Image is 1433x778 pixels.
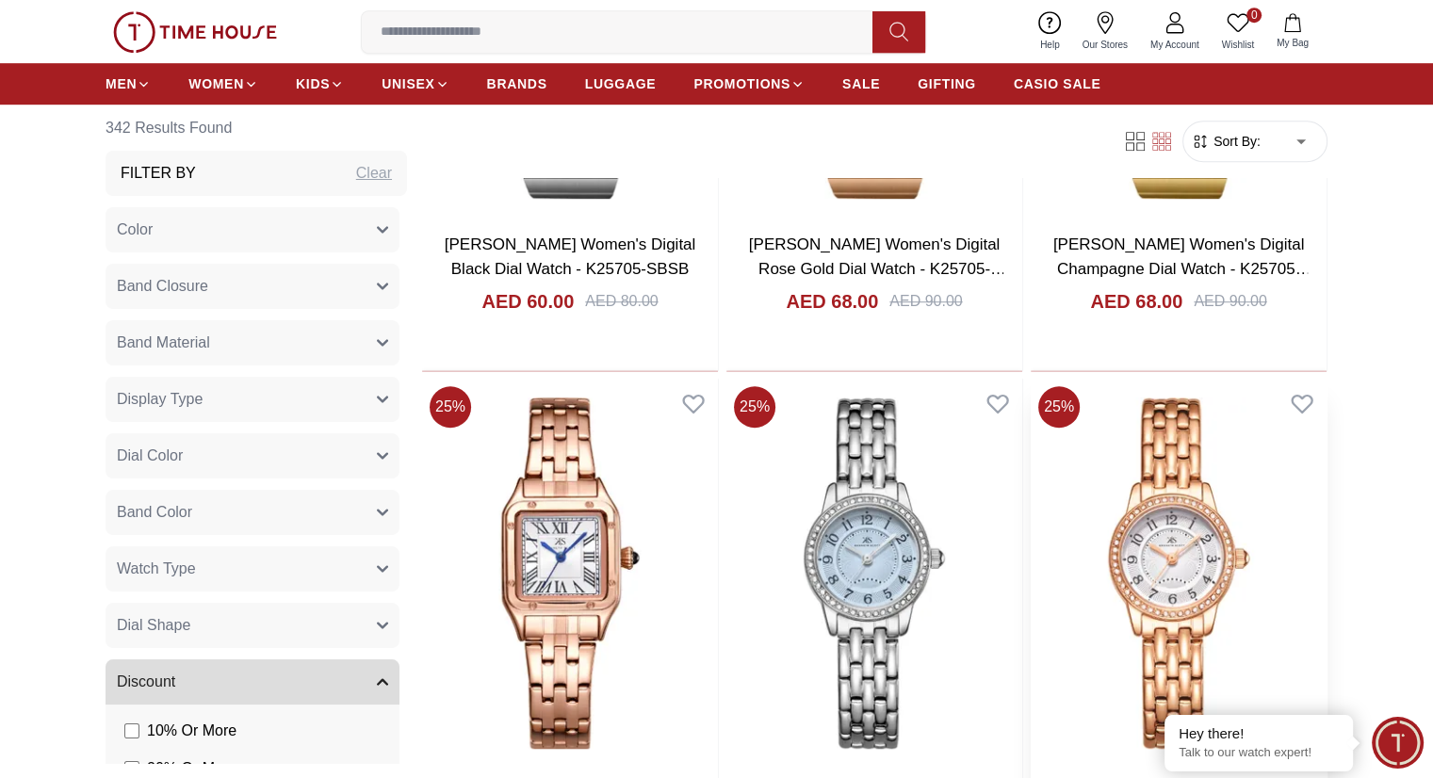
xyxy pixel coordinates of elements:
[1038,386,1080,428] span: 25 %
[296,67,344,101] a: KIDS
[106,433,399,478] button: Dial Color
[726,379,1022,768] img: Kenneth Scott Women's Analog Light Blue Dial Watch - K25511-SBSL
[188,74,244,93] span: WOMEN
[1179,745,1339,761] p: Talk to our watch expert!
[1090,288,1182,315] h4: AED 68.00
[106,264,399,309] button: Band Closure
[117,388,203,411] span: Display Type
[1071,8,1139,56] a: Our Stores
[188,67,258,101] a: WOMEN
[296,74,330,93] span: KIDS
[147,720,236,742] span: 10 % Or More
[124,723,139,738] input: 10% Or More
[117,332,210,354] span: Band Material
[1031,379,1327,768] img: Kenneth Scott Women's Analog White Dial Watch - K25511-RBKW
[356,162,392,185] div: Clear
[430,386,471,428] span: 25 %
[1029,8,1071,56] a: Help
[124,761,139,776] input: 20% Or More
[585,290,658,313] div: AED 80.00
[585,74,657,93] span: LUGGAGE
[1014,74,1101,93] span: CASIO SALE
[693,74,790,93] span: PROMOTIONS
[117,558,196,580] span: Watch Type
[842,74,880,93] span: SALE
[117,614,190,637] span: Dial Shape
[1211,8,1265,56] a: 0Wishlist
[1014,67,1101,101] a: CASIO SALE
[106,546,399,592] button: Watch Type
[106,320,399,365] button: Band Material
[106,377,399,422] button: Display Type
[1269,36,1316,50] span: My Bag
[734,386,775,428] span: 25 %
[918,74,976,93] span: GIFTING
[1053,235,1311,301] a: [PERSON_NAME] Women's Digital Champagne Dial Watch - K25705-GBGC
[1214,38,1262,52] span: Wishlist
[918,67,976,101] a: GIFTING
[106,67,151,101] a: MEN
[382,67,448,101] a: UNISEX
[749,235,1006,301] a: [PERSON_NAME] Women's Digital Rose Gold Dial Watch - K25705-RBKK
[693,67,805,101] a: PROMOTIONS
[889,290,962,313] div: AED 90.00
[1179,724,1339,743] div: Hey there!
[1246,8,1262,23] span: 0
[121,162,196,185] h3: Filter By
[842,67,880,101] a: SALE
[117,445,183,467] span: Dial Color
[382,74,434,93] span: UNISEX
[786,288,878,315] h4: AED 68.00
[1265,9,1320,54] button: My Bag
[113,11,277,53] img: ...
[585,67,657,101] a: LUGGAGE
[1372,717,1424,769] div: Chat Widget
[1194,290,1266,313] div: AED 90.00
[487,67,547,101] a: BRANDS
[481,288,574,315] h4: AED 60.00
[1143,38,1207,52] span: My Account
[106,105,407,151] h6: 342 Results Found
[422,379,718,768] img: Kenneth Scott Women's Analog White Dial Watch - K25512-RBKW
[1191,132,1261,151] button: Sort By:
[117,671,175,693] span: Discount
[106,659,399,705] button: Discount
[106,74,137,93] span: MEN
[106,603,399,648] button: Dial Shape
[445,235,696,278] a: [PERSON_NAME] Women's Digital Black Dial Watch - K25705-SBSB
[1210,132,1261,151] span: Sort By:
[487,74,547,93] span: BRANDS
[1033,38,1067,52] span: Help
[117,219,153,241] span: Color
[117,275,208,298] span: Band Closure
[117,501,192,524] span: Band Color
[1075,38,1135,52] span: Our Stores
[106,490,399,535] button: Band Color
[106,207,399,252] button: Color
